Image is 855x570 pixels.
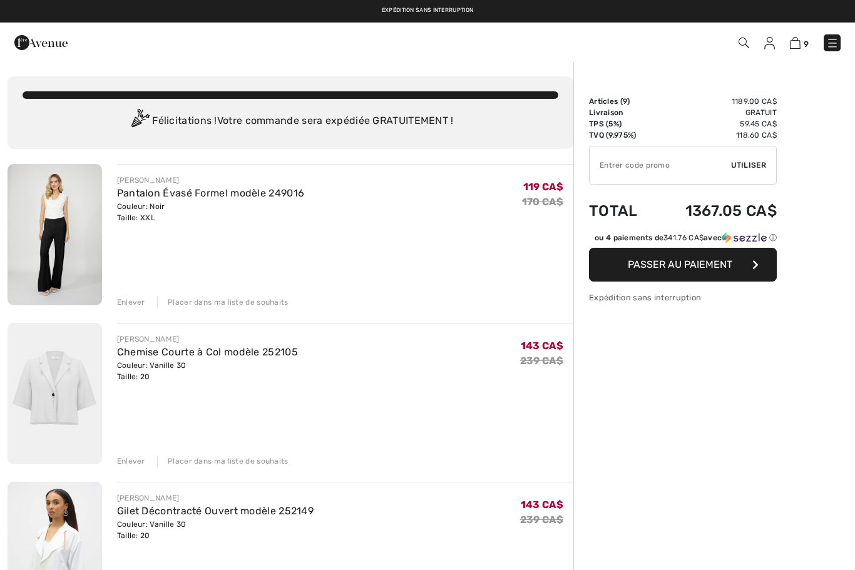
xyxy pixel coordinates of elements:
[590,146,731,184] input: Code promo
[589,292,777,303] div: Expédition sans interruption
[739,38,749,48] img: Recherche
[826,37,839,49] img: Menu
[521,340,563,352] span: 143 CA$
[790,37,801,49] img: Panier d'achat
[523,181,563,193] span: 119 CA$
[117,201,305,223] div: Couleur: Noir Taille: XXL
[117,505,314,517] a: Gilet Décontracté Ouvert modèle 252149
[157,297,289,308] div: Placer dans ma liste de souhaits
[589,248,777,282] button: Passer au paiement
[589,232,777,248] div: ou 4 paiements de341.76 CA$avecSezzle Cliquez pour en savoir plus sur Sezzle
[117,297,145,308] div: Enlever
[23,109,558,134] div: Félicitations ! Votre commande sera expédiée GRATUITEMENT !
[520,355,563,367] s: 239 CA$
[117,455,145,467] div: Enlever
[595,232,777,243] div: ou 4 paiements de avec
[654,96,777,107] td: 1189.00 CA$
[589,190,654,232] td: Total
[127,109,152,134] img: Congratulation2.svg
[722,232,767,243] img: Sezzle
[8,164,102,305] img: Pantalon Évasé Formel modèle 249016
[663,233,704,242] span: 341.76 CA$
[157,455,289,467] div: Placer dans ma liste de souhaits
[521,499,563,511] span: 143 CA$
[764,37,775,49] img: Mes infos
[589,96,654,107] td: Articles ( )
[654,118,777,130] td: 59.45 CA$
[117,175,305,186] div: [PERSON_NAME]
[804,39,809,49] span: 9
[790,35,809,50] a: 9
[731,160,766,171] span: Utiliser
[628,258,732,270] span: Passer au paiement
[14,30,68,55] img: 1ère Avenue
[589,130,654,141] td: TVQ (9.975%)
[654,190,777,232] td: 1367.05 CA$
[117,187,305,199] a: Pantalon Évasé Formel modèle 249016
[522,196,563,208] s: 170 CA$
[589,107,654,118] td: Livraison
[117,492,314,504] div: [PERSON_NAME]
[520,514,563,526] s: 239 CA$
[117,519,314,541] div: Couleur: Vanille 30 Taille: 20
[654,107,777,118] td: Gratuit
[117,333,298,345] div: [PERSON_NAME]
[589,118,654,130] td: TPS (5%)
[117,360,298,382] div: Couleur: Vanille 30 Taille: 20
[8,323,102,464] img: Chemise Courte à Col modèle 252105
[117,346,298,358] a: Chemise Courte à Col modèle 252105
[623,97,627,106] span: 9
[14,36,68,48] a: 1ère Avenue
[654,130,777,141] td: 118.60 CA$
